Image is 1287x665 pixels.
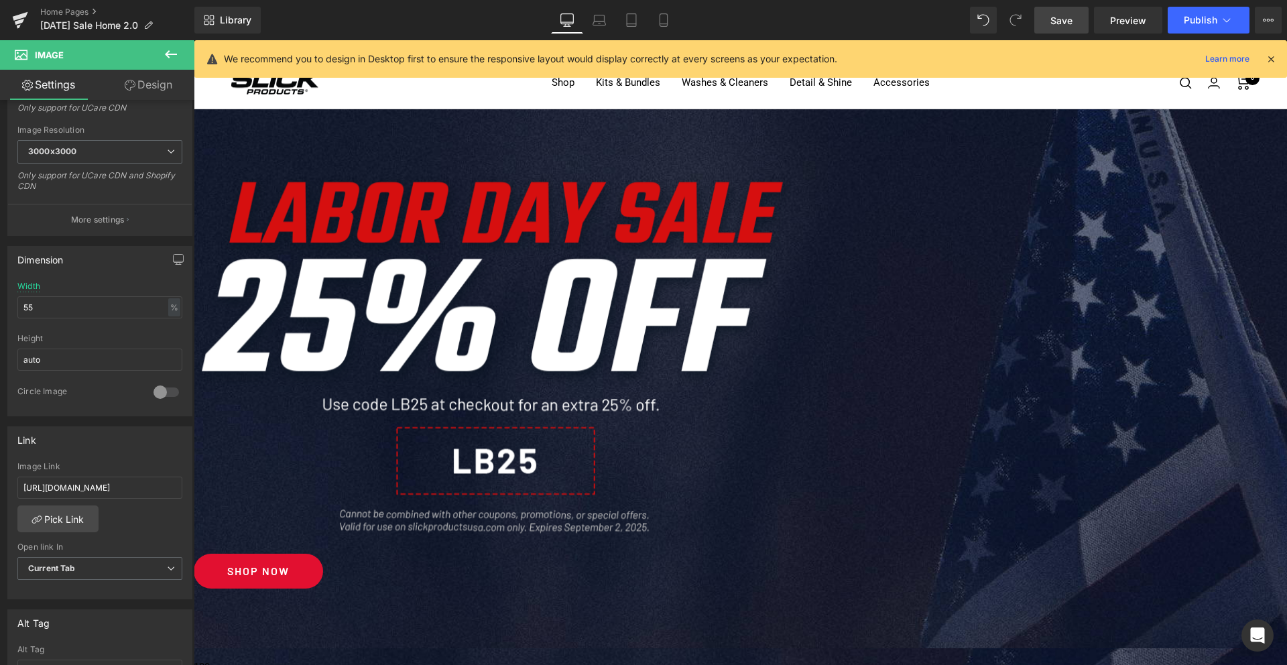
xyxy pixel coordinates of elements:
[17,462,182,471] div: Image Link
[1110,13,1146,27] span: Preview
[986,37,998,49] a: Search
[1241,619,1274,652] div: Open Intercom Messenger
[1255,7,1282,34] button: More
[40,20,138,31] span: [DATE] Sale Home 2.0
[17,296,182,318] input: auto
[648,7,680,34] a: Mobile
[381,10,713,23] p: Free Shipping On Orders $50+
[17,103,182,122] div: Only support for UCare CDN
[17,282,40,291] div: Width
[551,7,583,34] a: Desktop
[224,52,837,66] p: We recommend you to design in Desktop first to ensure the responsive layout would display correct...
[1052,31,1066,45] cart-count: 0
[1050,13,1072,27] span: Save
[596,34,658,52] a: Detail & Shine
[28,146,76,156] b: 3000x3000
[40,7,194,17] a: Home Pages
[17,334,182,343] div: Height
[28,563,76,573] b: Current Tab
[17,610,50,629] div: Alt Tag
[1200,51,1255,67] a: Learn more
[34,513,96,548] span: SHOP NOW
[71,214,125,226] p: More settings
[1014,37,1026,48] a: Login
[615,7,648,34] a: Tablet
[358,34,381,52] a: Shop
[35,50,64,60] span: Image
[194,7,261,34] a: New Library
[17,505,99,532] a: Pick Link
[583,7,615,34] a: Laptop
[1168,7,1249,34] button: Publish
[17,386,140,400] div: Circle Image
[17,477,182,499] input: https://your-shop.myshopify.com
[17,349,182,371] input: auto
[1002,7,1029,34] button: Redo
[220,14,251,26] span: Library
[17,247,64,265] div: Dimension
[100,70,197,100] a: Design
[8,204,192,235] button: More settings
[488,34,574,52] a: Washes & Cleaners
[17,645,182,654] div: Alt Tag
[1184,15,1217,25] span: Publish
[1042,36,1056,50] a: Cart
[17,542,182,552] div: Open link In
[680,34,736,52] a: Accessories
[168,298,180,316] div: %
[17,125,182,135] div: Image Resolution
[1094,7,1162,34] a: Preview
[970,7,997,34] button: Undo
[17,427,36,446] div: Link
[402,34,467,52] a: Kits & Bundles
[17,170,182,200] div: Only support for UCare CDN and Shopify CDN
